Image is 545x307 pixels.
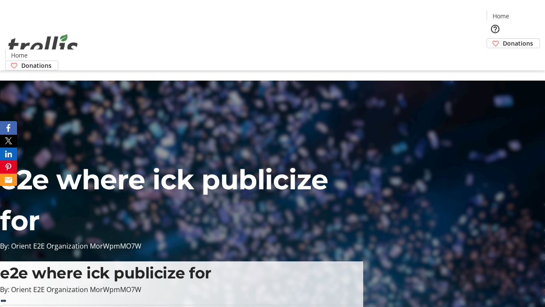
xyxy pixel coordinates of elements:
[487,12,514,20] a: Home
[503,39,533,48] span: Donations
[5,25,81,67] img: Orient E2E Organization MorWpmMO7W's Logo
[493,12,509,20] span: Home
[11,51,28,60] span: Home
[487,48,504,65] button: Cart
[487,38,540,48] a: Donations
[21,61,52,70] span: Donations
[6,51,33,60] a: Home
[5,61,58,70] a: Donations
[487,20,504,38] button: Help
